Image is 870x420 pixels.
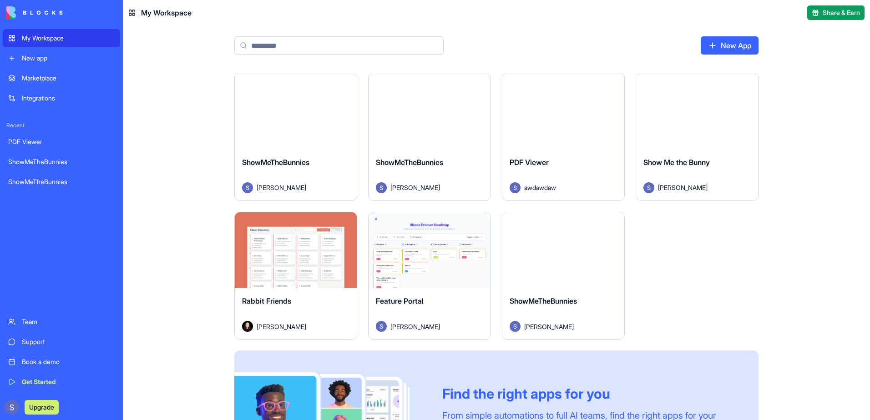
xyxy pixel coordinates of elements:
[3,89,120,107] a: Integrations
[502,73,625,201] a: PDF ViewerAvatarawdawdaw
[22,377,115,386] div: Get Started
[524,322,574,331] span: [PERSON_NAME]
[22,94,115,103] div: Integrations
[658,183,708,192] span: [PERSON_NAME]
[807,5,865,20] button: Share & Earn
[376,296,424,305] span: Feature Portal
[234,73,357,201] a: ShowMeTheBunniesAvatar[PERSON_NAME]
[3,49,120,67] a: New app
[390,322,440,331] span: [PERSON_NAME]
[257,183,306,192] span: [PERSON_NAME]
[3,29,120,47] a: My Workspace
[510,182,521,193] img: Avatar
[5,400,19,415] img: ACg8ocJg4p_dPqjhSL03u1SIVTGQdpy5AIiJU7nt3TQW-L-gyDNKzg=s96-c
[25,402,59,411] a: Upgrade
[22,337,115,346] div: Support
[234,212,357,340] a: Rabbit FriendsAvatar[PERSON_NAME]
[390,183,440,192] span: [PERSON_NAME]
[242,158,309,167] span: ShowMeTheBunnies
[510,321,521,332] img: Avatar
[3,313,120,331] a: Team
[8,177,115,186] div: ShowMeTheBunnies
[3,122,120,129] span: Recent
[22,317,115,326] div: Team
[3,153,120,171] a: ShowMeTheBunnies
[502,212,625,340] a: ShowMeTheBunniesAvatar[PERSON_NAME]
[3,69,120,87] a: Marketplace
[141,7,192,18] span: My Workspace
[524,183,556,192] span: awdawdaw
[6,6,63,19] img: logo
[376,158,443,167] span: ShowMeTheBunnies
[643,158,710,167] span: Show Me the Bunny
[701,36,759,55] a: New App
[636,73,759,201] a: Show Me the BunnyAvatar[PERSON_NAME]
[368,212,491,340] a: Feature PortalAvatar[PERSON_NAME]
[22,357,115,366] div: Book a demo
[376,321,387,332] img: Avatar
[3,333,120,351] a: Support
[242,182,253,193] img: Avatar
[3,353,120,371] a: Book a demo
[510,158,549,167] span: PDF Viewer
[643,182,654,193] img: Avatar
[25,400,59,415] button: Upgrade
[823,8,860,17] span: Share & Earn
[368,73,491,201] a: ShowMeTheBunniesAvatar[PERSON_NAME]
[242,296,291,305] span: Rabbit Friends
[510,296,577,305] span: ShowMeTheBunnies
[376,182,387,193] img: Avatar
[442,385,737,402] div: Find the right apps for you
[3,173,120,191] a: ShowMeTheBunnies
[8,157,115,166] div: ShowMeTheBunnies
[3,133,120,151] a: PDF Viewer
[242,321,253,332] img: Avatar
[8,137,115,146] div: PDF Viewer
[22,54,115,63] div: New app
[22,34,115,43] div: My Workspace
[257,322,306,331] span: [PERSON_NAME]
[22,74,115,83] div: Marketplace
[3,373,120,391] a: Get Started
